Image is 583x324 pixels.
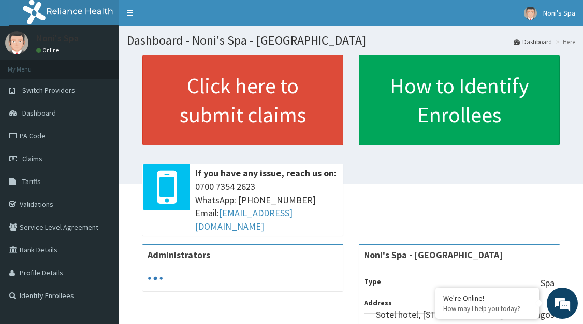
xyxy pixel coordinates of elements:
b: Administrators [148,249,210,261]
span: Tariffs [22,177,41,186]
li: Here [553,37,575,46]
span: Claims [22,154,42,163]
p: Spa [541,276,555,290]
div: We're Online! [443,293,531,303]
b: If you have any issue, reach us on: [195,167,337,179]
p: Sotel hotel, [STREET_ADDRESS] odofin lagos [376,308,555,321]
a: Dashboard [514,37,552,46]
img: User Image [5,31,28,54]
a: Click here to submit claims [142,55,343,145]
p: How may I help you today? [443,304,531,313]
span: Noni's Spa [543,8,575,18]
b: Address [364,298,392,307]
svg: audio-loading [148,271,163,286]
span: 0700 7354 2623 WhatsApp: [PHONE_NUMBER] Email: [195,180,338,233]
span: Switch Providers [22,86,75,95]
p: Noni's Spa [36,34,79,43]
span: Dashboard [22,108,56,118]
h1: Dashboard - Noni's Spa - [GEOGRAPHIC_DATA] [127,34,575,47]
img: User Image [524,7,537,20]
b: Type [364,277,381,286]
a: Online [36,47,61,54]
a: How to Identify Enrollees [359,55,560,145]
a: [EMAIL_ADDRESS][DOMAIN_NAME] [195,207,293,232]
strong: Noni's Spa - [GEOGRAPHIC_DATA] [364,249,503,261]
